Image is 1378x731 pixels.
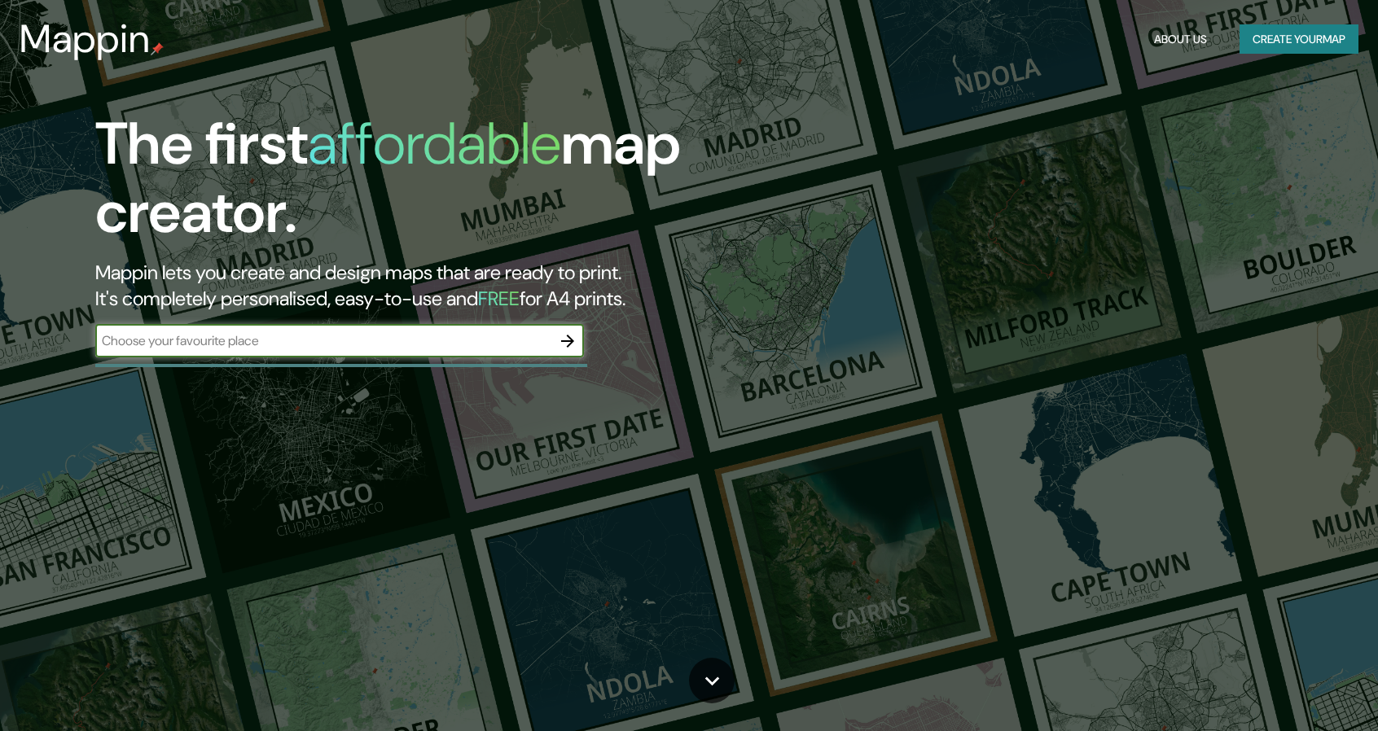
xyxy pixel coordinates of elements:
h1: The first map creator. [95,110,784,260]
h2: Mappin lets you create and design maps that are ready to print. It's completely personalised, eas... [95,260,784,312]
button: About Us [1148,24,1213,55]
img: mappin-pin [151,42,164,55]
h3: Mappin [20,16,151,62]
input: Choose your favourite place [95,331,551,350]
h5: FREE [478,286,520,311]
h1: affordable [308,106,561,182]
button: Create yourmap [1240,24,1358,55]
